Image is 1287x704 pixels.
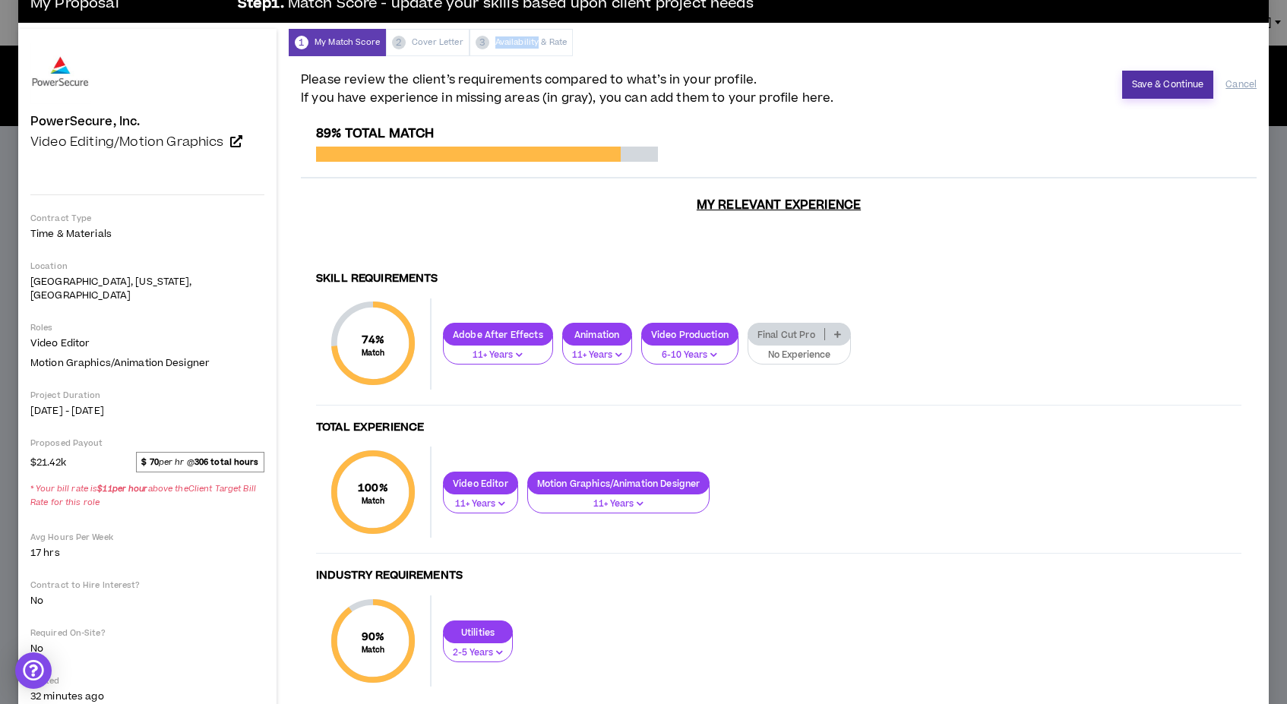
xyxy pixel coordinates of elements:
[30,260,264,272] p: Location
[1122,71,1214,99] button: Save & Continue
[453,646,503,660] p: 2-5 Years
[30,594,264,608] p: No
[444,478,517,489] p: Video Editor
[748,336,851,365] button: No Experience
[30,133,224,151] span: Video Editing/Motion Graphics
[30,213,264,224] p: Contract Type
[316,125,434,143] span: 89% Total Match
[316,569,1241,583] h4: Industry Requirements
[30,579,264,591] p: Contract to Hire Interest?
[30,356,210,370] span: Motion Graphics/Animation Designer
[453,349,543,362] p: 11+ Years
[362,645,385,655] small: Match
[30,546,264,560] p: 17 hrs
[194,456,259,468] strong: 306 total hours
[30,336,90,350] span: Video Editor
[30,642,264,655] p: No
[15,652,52,689] div: Open Intercom Messenger
[301,71,833,107] span: Please review the client’s requirements compared to what’s in your profile. If you have experienc...
[748,329,824,340] p: Final Cut Pro
[30,227,264,241] p: Time & Materials
[30,532,264,543] p: Avg Hours Per Week
[316,272,1241,286] h4: Skill Requirements
[528,478,710,489] p: Motion Graphics/Animation Designer
[30,275,264,302] p: [GEOGRAPHIC_DATA], [US_STATE], [GEOGRAPHIC_DATA]
[141,456,158,468] strong: $ 70
[1225,71,1257,98] button: Cancel
[30,675,264,687] p: Posted
[444,329,552,340] p: Adobe After Effects
[30,134,264,150] a: Video Editing/Motion Graphics
[30,690,264,703] p: 32 minutes ago
[301,197,1257,257] h3: My Relevant Experience
[362,629,385,645] span: 90 %
[443,336,553,365] button: 11+ Years
[30,627,264,639] p: Required On-Site?
[527,485,710,513] button: 11+ Years
[362,332,385,348] span: 74 %
[651,349,729,362] p: 6-10 Years
[358,496,388,507] small: Match
[444,627,512,638] p: Utilities
[563,329,631,340] p: Animation
[443,485,518,513] button: 11+ Years
[641,336,738,365] button: 6-10 Years
[572,349,622,362] p: 11+ Years
[316,421,1241,435] h4: Total Experience
[30,390,264,401] p: Project Duration
[537,497,700,511] p: 11+ Years
[30,480,264,512] span: * Your bill rate is above the Client Target Bill Rate for this role
[30,404,264,418] p: [DATE] - [DATE]
[358,480,388,496] span: 100 %
[295,36,308,49] span: 1
[757,349,841,362] p: No Experience
[453,497,508,511] p: 11+ Years
[30,453,66,471] span: $21.42k
[30,322,264,333] p: Roles
[30,115,141,128] h4: PowerSecure, Inc.
[362,348,385,358] small: Match
[443,633,513,662] button: 2-5 Years
[289,29,386,56] div: My Match Score
[97,483,147,494] strong: $ 11 per hour
[136,452,264,472] span: per hr @
[30,437,264,449] p: Proposed Payout
[562,336,632,365] button: 11+ Years
[642,329,738,340] p: Video Production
